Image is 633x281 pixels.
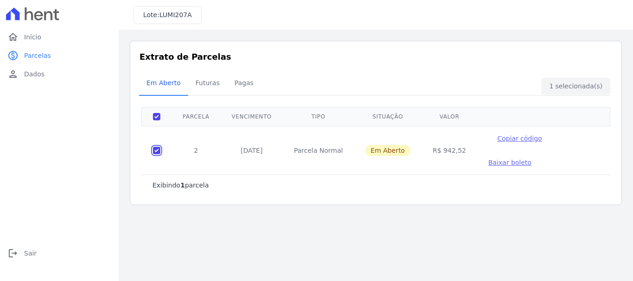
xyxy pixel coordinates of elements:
[24,69,44,79] span: Dados
[188,72,227,96] a: Futuras
[488,134,551,143] button: Copiar código
[24,32,41,42] span: Início
[488,159,532,166] span: Baixar boleto
[229,74,259,92] span: Pagas
[4,28,115,46] a: homeInício
[171,126,221,175] td: 2
[139,50,612,63] h3: Extrato de Parcelas
[152,181,209,190] p: Exibindo parcela
[171,107,221,126] th: Parcela
[227,72,261,96] a: Pagas
[7,69,19,80] i: person
[7,50,19,61] i: paid
[354,107,422,126] th: Situação
[180,181,185,189] b: 1
[422,126,477,175] td: R$ 942,52
[221,126,283,175] td: [DATE]
[4,65,115,83] a: personDados
[7,31,19,43] i: home
[488,158,532,167] a: Baixar boleto
[422,107,477,126] th: Valor
[141,74,186,92] span: Em Aberto
[283,107,354,126] th: Tipo
[283,126,354,175] td: Parcela Normal
[4,46,115,65] a: paidParcelas
[143,10,192,20] h3: Lote:
[7,248,19,259] i: logout
[24,51,51,60] span: Parcelas
[139,72,188,96] a: Em Aberto
[159,11,192,19] span: LUMI207A
[24,249,37,258] span: Sair
[4,244,115,262] a: logoutSair
[221,107,283,126] th: Vencimento
[365,145,411,156] span: Em Aberto
[190,74,225,92] span: Futuras
[497,135,542,142] span: Copiar código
